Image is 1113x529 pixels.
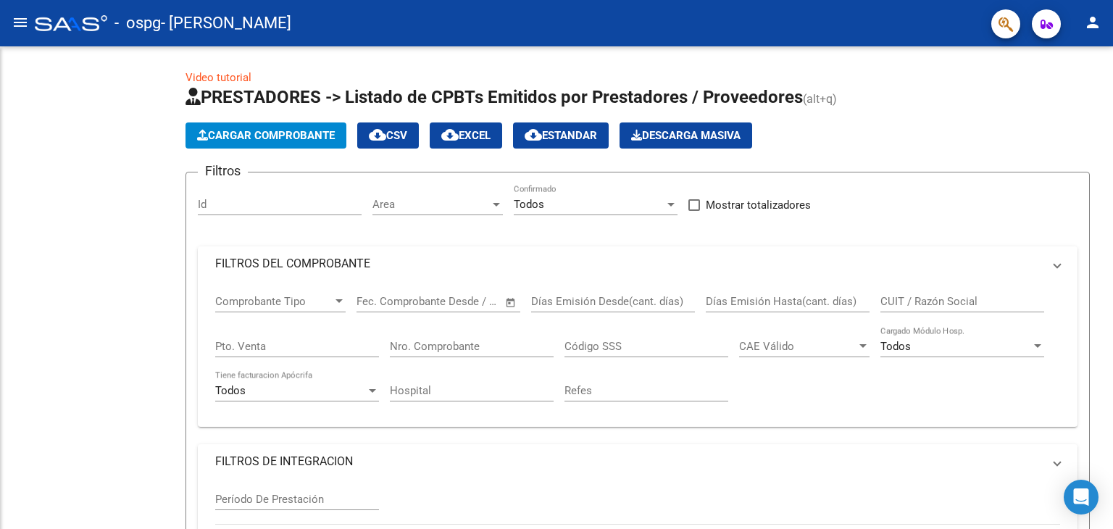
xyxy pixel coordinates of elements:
mat-icon: cloud_download [525,126,542,143]
span: Todos [215,384,246,397]
span: Estandar [525,129,597,142]
span: PRESTADORES -> Listado de CPBTs Emitidos por Prestadores / Proveedores [185,87,803,107]
h3: Filtros [198,161,248,181]
mat-panel-title: FILTROS DE INTEGRACION [215,454,1043,470]
mat-expansion-panel-header: FILTROS DE INTEGRACION [198,444,1077,479]
input: Fecha fin [428,295,499,308]
span: - [PERSON_NAME] [161,7,291,39]
mat-icon: cloud_download [441,126,459,143]
mat-icon: cloud_download [369,126,386,143]
span: CSV [369,129,407,142]
span: Todos [880,340,911,353]
span: EXCEL [441,129,491,142]
span: Comprobante Tipo [215,295,333,308]
span: - ospg [114,7,161,39]
input: Fecha inicio [357,295,415,308]
span: CAE Válido [739,340,856,353]
span: Area [372,198,490,211]
button: CSV [357,122,419,149]
span: Todos [514,198,544,211]
span: Mostrar totalizadores [706,196,811,214]
a: Video tutorial [185,71,251,84]
span: Cargar Comprobante [197,129,335,142]
button: Estandar [513,122,609,149]
button: EXCEL [430,122,502,149]
mat-icon: menu [12,14,29,31]
span: (alt+q) [803,92,837,106]
button: Descarga Masiva [620,122,752,149]
mat-icon: person [1084,14,1101,31]
mat-panel-title: FILTROS DEL COMPROBANTE [215,256,1043,272]
div: Open Intercom Messenger [1064,480,1099,515]
button: Open calendar [503,294,520,311]
app-download-masive: Descarga masiva de comprobantes (adjuntos) [620,122,752,149]
button: Cargar Comprobante [185,122,346,149]
mat-expansion-panel-header: FILTROS DEL COMPROBANTE [198,246,1077,281]
span: Descarga Masiva [631,129,741,142]
div: FILTROS DEL COMPROBANTE [198,281,1077,427]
